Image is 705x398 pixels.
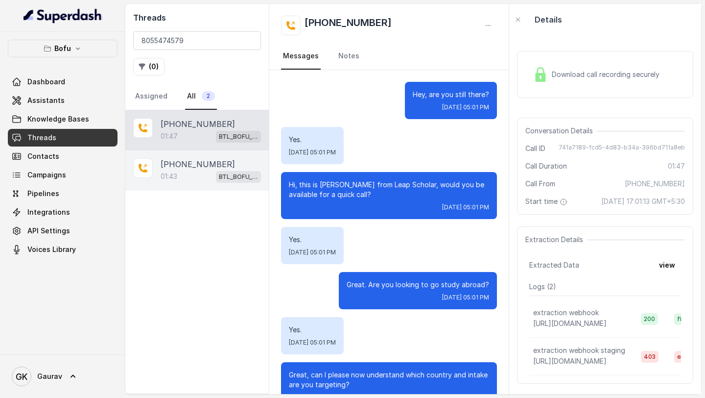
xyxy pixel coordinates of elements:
[336,43,361,70] a: Notes
[27,189,59,199] span: Pipelines
[8,222,117,240] a: API Settings
[27,151,59,161] span: Contacts
[27,114,89,124] span: Knowledge Bases
[161,131,178,141] p: 01:47
[625,179,685,189] span: [PHONE_NUMBER]
[133,58,164,75] button: (0)
[525,126,597,136] span: Conversation Details
[219,132,258,142] p: BTL_BOFU_KOLKATA_Uttam
[529,282,681,292] p: Logs ( 2 )
[133,12,261,24] h2: Threads
[37,372,62,381] span: Gaurav
[525,144,545,153] span: Call ID
[27,77,65,87] span: Dashboard
[16,372,27,382] text: GK
[8,40,117,57] button: Bofu
[552,70,663,79] span: Download call recording securely
[27,96,65,105] span: Assistants
[442,294,489,301] span: [DATE] 05:01 PM
[413,90,489,99] p: Hey, are you still there?
[533,319,607,327] span: [URL][DOMAIN_NAME]
[289,180,489,199] p: Hi, this is [PERSON_NAME] from Leap Scholar, would you be available for a quick call?
[8,148,117,165] a: Contacts
[559,144,685,153] span: 741a7189-fcd5-4d83-b34a-396bd711a8eb
[442,203,489,211] span: [DATE] 05:01 PM
[8,166,117,184] a: Campaigns
[54,43,71,54] p: Bofu
[668,161,685,171] span: 01:47
[674,313,704,325] span: finished
[27,170,66,180] span: Campaigns
[533,308,599,318] p: extraction webhook
[27,245,76,254] span: Voices Library
[535,14,562,25] p: Details
[8,110,117,128] a: Knowledge Bases
[8,185,117,202] a: Pipelines
[525,235,587,245] span: Extraction Details
[27,207,70,217] span: Integrations
[219,172,258,182] p: BTL_BOFU_KOLKATA_Uttam
[8,241,117,258] a: Voices Library
[601,197,685,206] span: [DATE] 17:01:13 GMT+5:30
[525,179,555,189] span: Call From
[161,118,235,130] p: [PHONE_NUMBER]
[8,92,117,109] a: Assistants
[27,133,56,143] span: Threads
[281,43,321,70] a: Messages
[289,135,336,145] p: Yes.
[289,249,336,256] span: [DATE] 05:01 PM
[161,158,235,170] p: [PHONE_NUMBER]
[8,129,117,147] a: Threads
[23,8,102,24] img: light.svg
[133,83,169,110] a: Assigned
[8,73,117,91] a: Dashboard
[289,370,489,390] p: Great, can I please now understand which country and intake are you targeting?
[533,67,548,82] img: Lock Icon
[202,91,215,101] span: 2
[347,280,489,290] p: Great. Are you looking to go study abroad?
[133,31,261,50] input: Search by Call ID or Phone Number
[289,149,336,156] span: [DATE] 05:01 PM
[653,256,681,274] button: view
[289,325,336,335] p: Yes.
[8,203,117,221] a: Integrations
[289,339,336,347] span: [DATE] 05:01 PM
[529,260,579,270] span: Extracted Data
[674,351,695,363] span: error
[8,363,117,390] a: Gaurav
[27,226,70,236] span: API Settings
[442,103,489,111] span: [DATE] 05:01 PM
[281,43,497,70] nav: Tabs
[185,83,217,110] a: All2
[133,83,261,110] nav: Tabs
[289,235,336,245] p: Yes.
[641,313,658,325] span: 200
[641,351,658,363] span: 403
[305,16,392,35] h2: [PHONE_NUMBER]
[525,197,569,206] span: Start time
[533,346,625,355] p: extraction webhook staging
[525,161,567,171] span: Call Duration
[161,172,177,181] p: 01:43
[533,357,607,365] span: [URL][DOMAIN_NAME]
